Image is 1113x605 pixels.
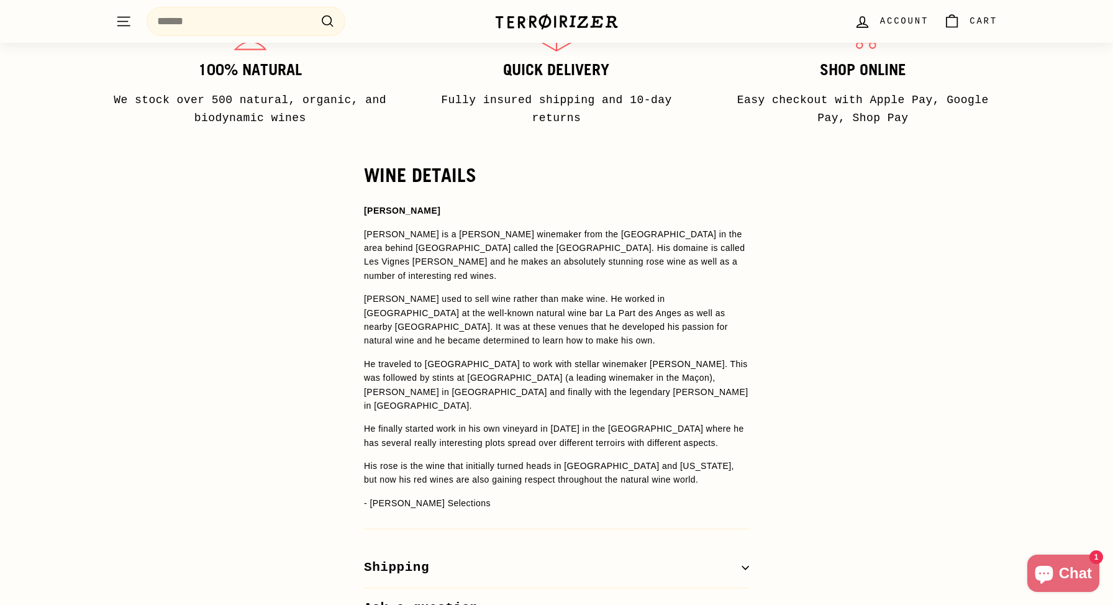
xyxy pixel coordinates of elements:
span: His rose is the wine that initially turned heads in [GEOGRAPHIC_DATA] and [US_STATE], but now his... [364,461,734,484]
p: Easy checkout with Apple Pay, Google Pay, Shop Pay [724,91,1002,127]
span: He finally started work in his own vineyard in [DATE] in the [GEOGRAPHIC_DATA] where he has sever... [364,424,744,447]
p: ç [364,357,749,413]
span: [PERSON_NAME] used to sell wine rather than make wine. He worked in [GEOGRAPHIC_DATA] at the well... [364,294,728,345]
a: Account [847,3,936,40]
strong: [PERSON_NAME] [364,206,440,216]
h3: 100% Natural [111,61,389,79]
h2: WINE DETAILS [364,165,749,186]
span: - [PERSON_NAME] Selections [364,498,491,508]
p: [PERSON_NAME] is a [PERSON_NAME] winemaker from the [GEOGRAPHIC_DATA] in the area behind [GEOGRAP... [364,227,749,283]
p: Fully insured shipping and 10-day returns [417,91,696,127]
h3: Shop Online [724,61,1002,79]
span: Account [880,14,929,28]
span: Cart [970,14,997,28]
span: He traveled to [GEOGRAPHIC_DATA] to work with stellar winemaker [PERSON_NAME]. This was followed ... [364,359,748,383]
h3: Quick delivery [417,61,696,79]
a: Cart [936,3,1005,40]
span: on), [PERSON_NAME] in [GEOGRAPHIC_DATA] and finally with the legendary [PERSON_NAME] in [GEOGRAPH... [364,373,748,411]
p: We stock over 500 natural, organic, and biodynamic wines [111,91,389,127]
button: Shipping [364,548,749,588]
inbox-online-store-chat: Shopify online store chat [1024,555,1103,595]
